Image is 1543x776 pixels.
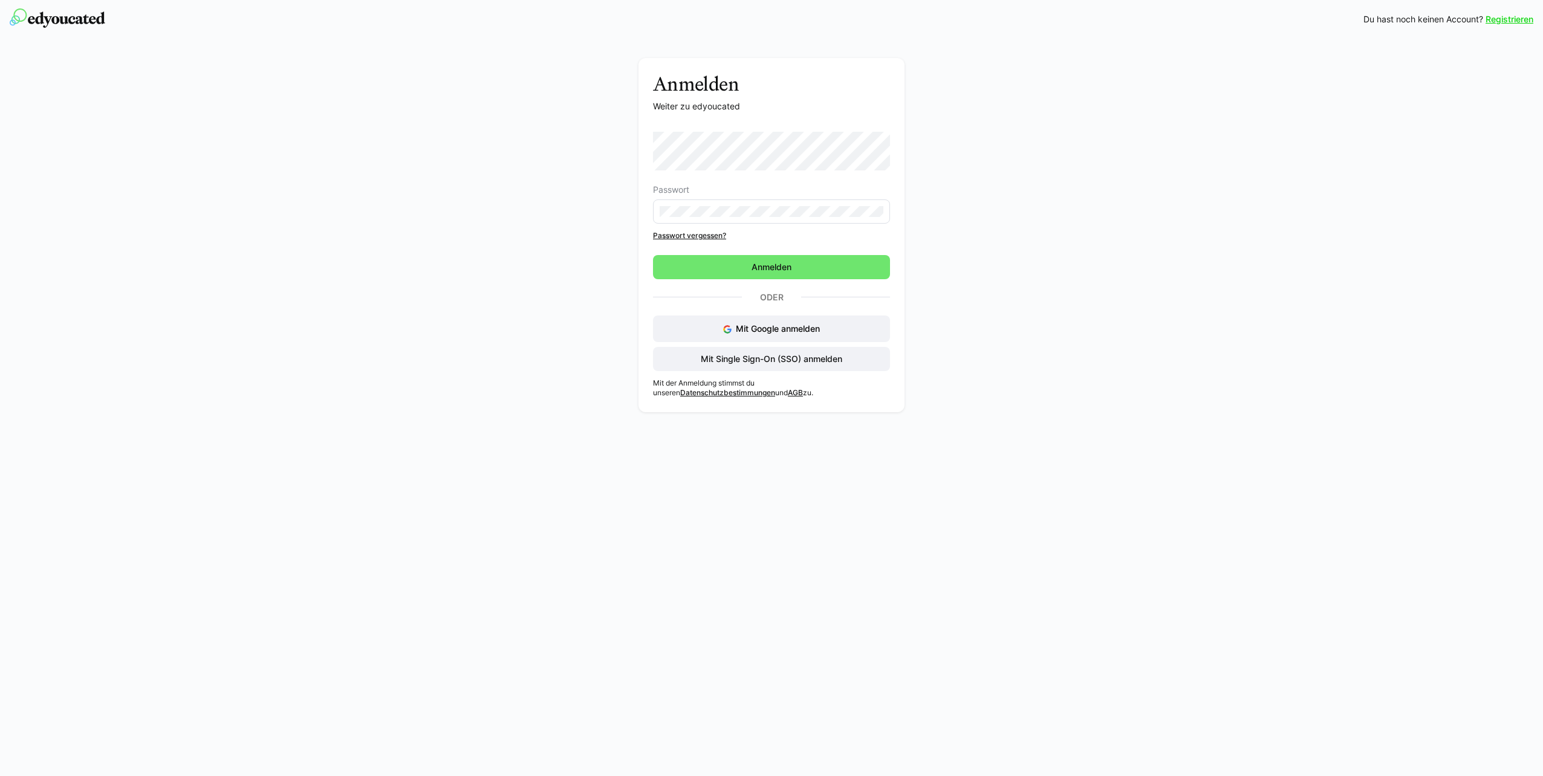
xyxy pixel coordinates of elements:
span: Mit Google anmelden [736,323,820,334]
img: edyoucated [10,8,105,28]
button: Mit Google anmelden [653,315,890,342]
p: Oder [742,289,801,306]
span: Anmelden [750,261,793,273]
p: Weiter zu edyoucated [653,100,890,112]
a: Registrieren [1486,13,1533,25]
span: Du hast noch keinen Account? [1363,13,1483,25]
span: Mit Single Sign-On (SSO) anmelden [699,353,844,365]
p: Mit der Anmeldung stimmst du unseren und zu. [653,378,890,398]
button: Mit Single Sign-On (SSO) anmelden [653,347,890,371]
span: Passwort [653,185,689,195]
a: AGB [788,388,803,397]
a: Passwort vergessen? [653,231,890,241]
a: Datenschutzbestimmungen [680,388,775,397]
h3: Anmelden [653,73,890,95]
button: Anmelden [653,255,890,279]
